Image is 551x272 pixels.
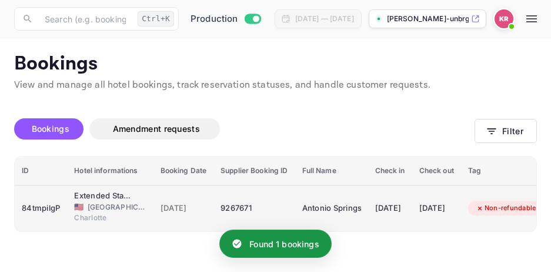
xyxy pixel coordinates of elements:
[161,202,207,215] span: [DATE]
[495,9,513,28] img: Kobus Roux
[14,78,537,92] p: View and manage all hotel bookings, track reservation statuses, and handle customer requests.
[375,199,405,218] div: [DATE]
[15,157,67,185] th: ID
[302,199,361,218] div: Antonio Springs
[14,118,475,140] div: account-settings tabs
[74,203,84,211] span: United States of America
[419,199,454,218] div: [DATE]
[387,14,469,24] p: [PERSON_NAME]-unbrg.[PERSON_NAME]...
[74,213,133,223] span: Charlotte
[138,11,174,26] div: Ctrl+K
[475,119,537,143] button: Filter
[74,190,133,202] div: Extended Stay America Suites Charlotte University Place
[468,201,544,215] div: Non-refundable
[412,157,461,185] th: Check out
[295,157,368,185] th: Full Name
[22,199,60,218] div: 84tmpilgP
[113,124,200,134] span: Amendment requests
[67,157,153,185] th: Hotel informations
[295,14,354,24] div: [DATE] — [DATE]
[153,157,214,185] th: Booking Date
[249,238,319,250] p: Found 1 bookings
[368,157,412,185] th: Check in
[221,199,288,218] div: 9267671
[38,7,133,31] input: Search (e.g. bookings, documentation)
[191,12,238,26] span: Production
[32,124,69,134] span: Bookings
[14,52,537,76] p: Bookings
[186,12,265,26] div: Switch to Sandbox mode
[213,157,295,185] th: Supplier Booking ID
[88,202,146,213] span: [GEOGRAPHIC_DATA]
